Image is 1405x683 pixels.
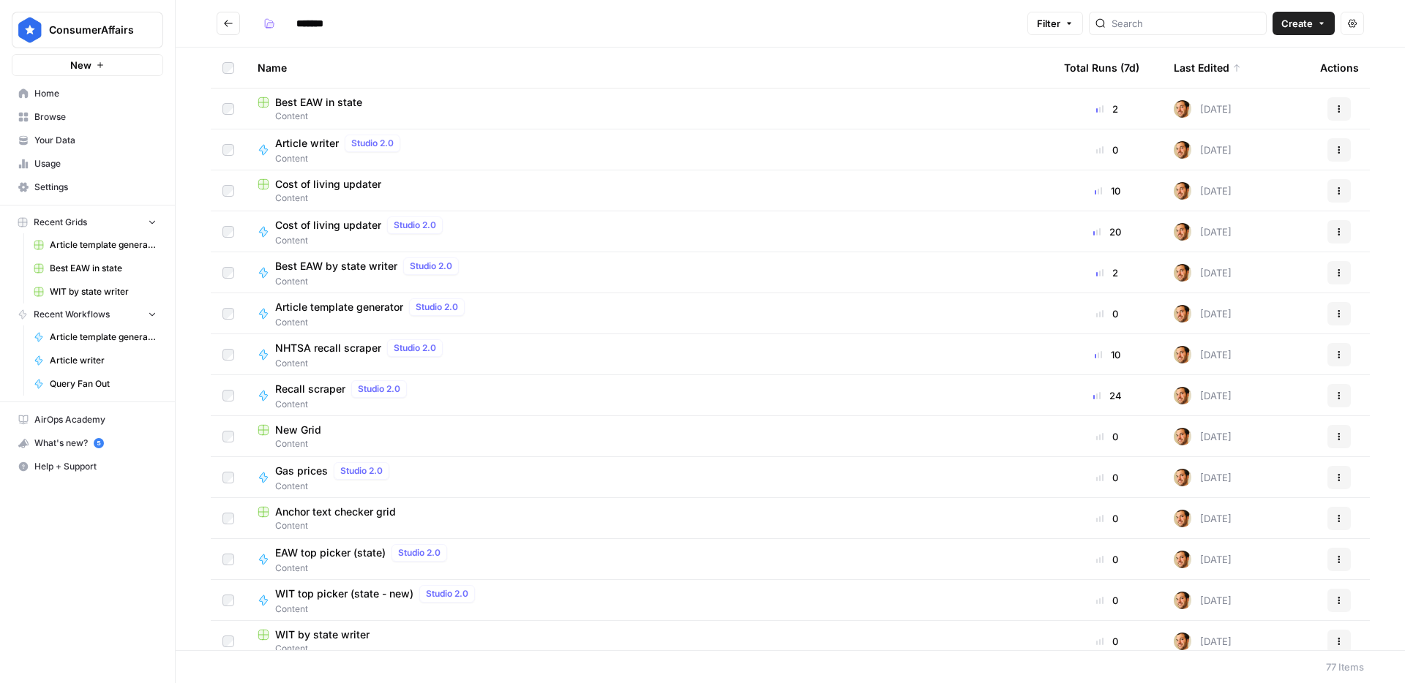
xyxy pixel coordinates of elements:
span: Your Data [34,134,157,147]
a: EAW top picker (state)Studio 2.0Content [258,544,1041,575]
button: Filter [1027,12,1083,35]
span: Content [258,642,1041,655]
img: 7dkj40nmz46gsh6f912s7bk0kz0q [1174,633,1191,650]
button: Go back [217,12,240,35]
a: 5 [94,438,104,448]
span: Settings [34,181,157,194]
a: Best EAW by state writerStudio 2.0Content [258,257,1041,288]
a: Best EAW in stateContent [258,95,1041,123]
span: WIT top picker (state - new) [275,586,413,601]
span: Home [34,87,157,100]
span: Article writer [50,354,157,367]
a: WIT top picker (state - new)Studio 2.0Content [258,585,1041,616]
a: Article writer [27,349,163,372]
div: 0 [1064,429,1150,444]
span: Studio 2.0 [394,341,436,355]
a: AirOps Academy [12,408,163,431]
img: 7dkj40nmz46gsh6f912s7bk0kz0q [1174,592,1191,609]
span: Filter [1037,16,1060,31]
div: [DATE] [1174,182,1232,200]
img: 7dkj40nmz46gsh6f912s7bk0kz0q [1174,264,1191,282]
div: [DATE] [1174,141,1232,159]
button: New [12,54,163,76]
a: WIT by state writerContent [258,627,1041,655]
a: Home [12,82,163,105]
span: Article writer [275,136,339,151]
a: NHTSA recall scraperStudio 2.0Content [258,339,1041,370]
span: Content [258,437,1041,450]
span: Content [275,357,449,370]
a: Query Fan Out [27,372,163,396]
img: 7dkj40nmz46gsh6f912s7bk0kz0q [1174,305,1191,322]
div: 0 [1064,306,1150,321]
span: Content [275,275,465,288]
span: Studio 2.0 [394,219,436,232]
span: Content [258,519,1041,532]
div: 77 Items [1326,660,1364,674]
img: ConsumerAffairs Logo [17,17,43,43]
span: Content [275,152,406,165]
div: Actions [1320,48,1359,88]
a: Gas pricesStudio 2.0Content [258,462,1041,493]
a: Best EAW in state [27,257,163,280]
span: Query Fan Out [50,377,157,390]
span: Studio 2.0 [398,546,441,559]
div: 0 [1064,552,1150,567]
img: 7dkj40nmz46gsh6f912s7bk0kz0q [1174,510,1191,527]
span: Content [275,316,471,329]
div: [DATE] [1174,469,1232,486]
button: What's new? 5 [12,431,163,455]
a: Article template generator [27,325,163,349]
div: [DATE] [1174,264,1232,282]
text: 5 [97,439,100,447]
span: Studio 2.0 [340,464,383,478]
a: Your Data [12,129,163,152]
span: Content [258,110,1041,123]
a: Cost of living updaterStudio 2.0Content [258,216,1041,247]
span: Best EAW in state [275,95,362,110]
div: 2 [1064,265,1150,280]
span: Usage [34,157,157,170]
span: Studio 2.0 [358,382,400,396]
div: 0 [1064,511,1150,526]
img: 7dkj40nmz46gsh6f912s7bk0kz0q [1174,428,1191,445]
span: Content [275,480,395,493]
a: Article writerStudio 2.0Content [258,135,1041,165]
img: 7dkj40nmz46gsh6f912s7bk0kz0q [1174,100,1191,118]
div: [DATE] [1174,428,1232,445]
span: ConsumerAffairs [49,23,138,37]
span: Studio 2.0 [351,137,394,150]
span: Content [275,234,449,247]
a: Usage [12,152,163,176]
button: Create [1273,12,1335,35]
img: 7dkj40nmz46gsh6f912s7bk0kz0q [1174,182,1191,200]
span: Studio 2.0 [426,587,468,600]
input: Search [1112,16,1260,31]
span: Article template generator [275,300,403,314]
img: 7dkj40nmz46gsh6f912s7bk0kz0q [1174,141,1191,159]
span: Studio 2.0 [416,301,458,314]
span: Article template generator [50,331,157,344]
div: [DATE] [1174,633,1232,650]
span: NHTSA recall scraper [275,341,381,355]
div: 0 [1064,143,1150,157]
button: Workspace: ConsumerAffairs [12,12,163,48]
span: Recent Grids [34,216,87,229]
div: 10 [1064,184,1150,198]
span: Create [1281,16,1313,31]
div: 2 [1064,102,1150,116]
span: Recall scraper [275,382,345,396]
span: WIT by state writer [50,285,157,298]
span: WIT by state writer [275,627,370,642]
img: 7dkj40nmz46gsh6f912s7bk0kz0q [1174,551,1191,568]
div: [DATE] [1174,223,1232,241]
a: Browse [12,105,163,129]
div: [DATE] [1174,551,1232,568]
span: Anchor text checker grid [275,505,396,519]
div: 0 [1064,634,1150,649]
img: 7dkj40nmz46gsh6f912s7bk0kz0q [1174,387,1191,404]
span: Cost of living updater [275,218,381,233]
div: 10 [1064,347,1150,362]
div: Name [258,48,1041,88]
div: [DATE] [1174,100,1232,118]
